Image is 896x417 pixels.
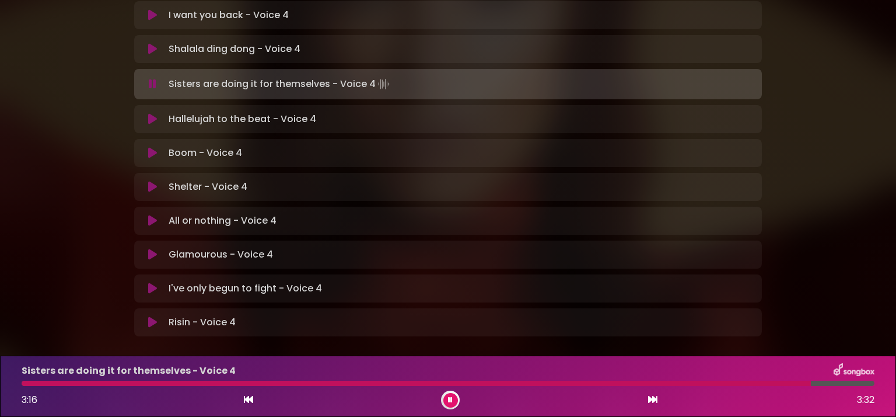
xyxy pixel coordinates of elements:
[169,282,322,296] p: I've only begun to fight - Voice 4
[169,214,276,228] p: All or nothing - Voice 4
[169,8,289,22] p: I want you back - Voice 4
[169,248,273,262] p: Glamourous - Voice 4
[169,180,247,194] p: Shelter - Voice 4
[169,112,316,126] p: Hallelujah to the beat - Voice 4
[169,315,236,329] p: Risin - Voice 4
[22,364,236,378] p: Sisters are doing it for themselves - Voice 4
[376,76,392,92] img: waveform4.gif
[169,76,392,92] p: Sisters are doing it for themselves - Voice 4
[834,363,874,378] img: songbox-logo-white.png
[169,146,242,160] p: Boom - Voice 4
[169,42,300,56] p: Shalala ding dong - Voice 4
